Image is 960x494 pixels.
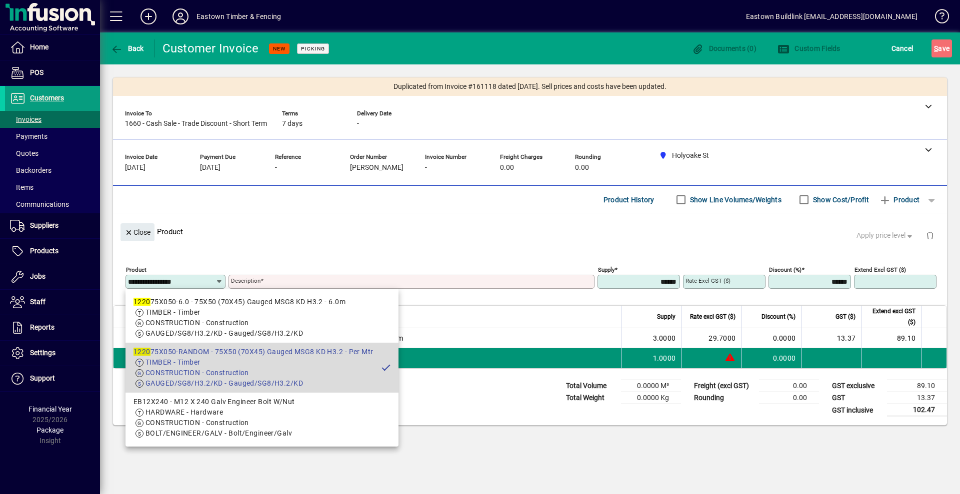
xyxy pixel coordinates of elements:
[775,39,843,57] button: Custom Fields
[685,277,730,284] mat-label: Rate excl GST ($)
[689,380,759,392] td: Freight (excl GST)
[827,404,887,417] td: GST inclusive
[934,40,949,56] span: ave
[30,272,45,280] span: Jobs
[118,227,157,236] app-page-header-button: Close
[827,380,887,392] td: GST exclusive
[5,315,100,340] a: Reports
[5,162,100,179] a: Backorders
[164,7,196,25] button: Profile
[273,45,285,52] span: NEW
[759,392,819,404] td: 0.00
[30,323,54,331] span: Reports
[653,353,676,363] span: 1.0000
[5,366,100,391] a: Support
[500,164,514,172] span: 0.00
[110,44,144,52] span: Back
[256,333,403,343] span: 75X50 (70X45) Gauged MSG8 KD H3.2 - 6.0m
[200,164,220,172] span: [DATE]
[232,353,244,364] span: Holyoake St
[10,183,33,191] span: Items
[350,164,403,172] span: [PERSON_NAME]
[854,266,906,273] mat-label: Extend excl GST ($)
[100,39,155,57] app-page-header-button: Back
[30,349,55,357] span: Settings
[357,120,359,128] span: -
[256,311,287,322] span: Description
[151,333,206,343] div: 122075X050-6.0
[688,333,735,343] div: 29.7000
[425,164,427,172] span: -
[575,164,589,172] span: 0.00
[125,120,267,128] span: 1660 - Cash Sale - Trade Discount - Short Term
[689,39,759,57] button: Documents (0)
[196,8,281,24] div: Eastown Timber & Fencing
[891,40,913,56] span: Cancel
[36,426,63,434] span: Package
[889,39,916,57] button: Cancel
[126,266,146,273] mat-label: Product
[887,380,947,392] td: 89.10
[215,333,226,344] span: Holyoake St
[688,195,781,205] label: Show Line Volumes/Weights
[30,247,58,255] span: Products
[657,311,675,322] span: Supply
[887,404,947,417] td: 102.47
[5,111,100,128] a: Invoices
[393,81,666,92] span: Duplicated from Invoice #161118 dated [DATE]. Sell prices and costs have been updated.
[125,164,145,172] span: [DATE]
[746,8,917,24] div: Eastown Buildlink [EMAIL_ADDRESS][DOMAIN_NAME]
[887,392,947,404] td: 13.37
[124,224,150,241] span: Close
[827,392,887,404] td: GST
[5,239,100,264] a: Products
[301,45,325,52] span: Picking
[10,132,47,140] span: Payments
[741,328,801,348] td: 0.0000
[931,39,952,57] button: Save
[856,230,914,241] span: Apply price level
[934,44,938,52] span: S
[5,290,100,315] a: Staff
[5,179,100,196] a: Items
[10,115,41,123] span: Invoices
[30,374,55,382] span: Support
[231,277,260,284] mat-label: Description
[769,266,801,273] mat-label: Discount (%)
[5,196,100,213] a: Communications
[30,298,45,306] span: Staff
[10,200,69,208] span: Communications
[108,39,146,57] button: Back
[599,191,658,209] button: Product History
[561,392,621,404] td: Total Weight
[5,60,100,85] a: POS
[5,145,100,162] a: Quotes
[10,149,38,157] span: Quotes
[653,333,676,343] span: 3.0000
[741,348,801,368] td: 0.0000
[621,380,681,392] td: 0.0000 M³
[151,311,163,322] span: Item
[5,128,100,145] a: Payments
[5,35,100,60] a: Home
[811,195,869,205] label: Show Cost/Profit
[282,120,302,128] span: 7 days
[113,213,947,250] div: Product
[691,44,756,52] span: Documents (0)
[30,68,43,76] span: POS
[28,405,72,413] span: Financial Year
[5,264,100,289] a: Jobs
[30,94,64,102] span: Customers
[120,223,154,241] button: Close
[603,192,654,208] span: Product History
[835,311,855,322] span: GST ($)
[561,380,621,392] td: Total Volume
[30,221,58,229] span: Suppliers
[801,328,861,348] td: 13.37
[927,2,947,34] a: Knowledge Base
[690,311,735,322] span: Rate excl GST ($)
[5,213,100,238] a: Suppliers
[861,328,921,348] td: 89.10
[621,392,681,404] td: 0.0000 Kg
[761,311,795,322] span: Discount (%)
